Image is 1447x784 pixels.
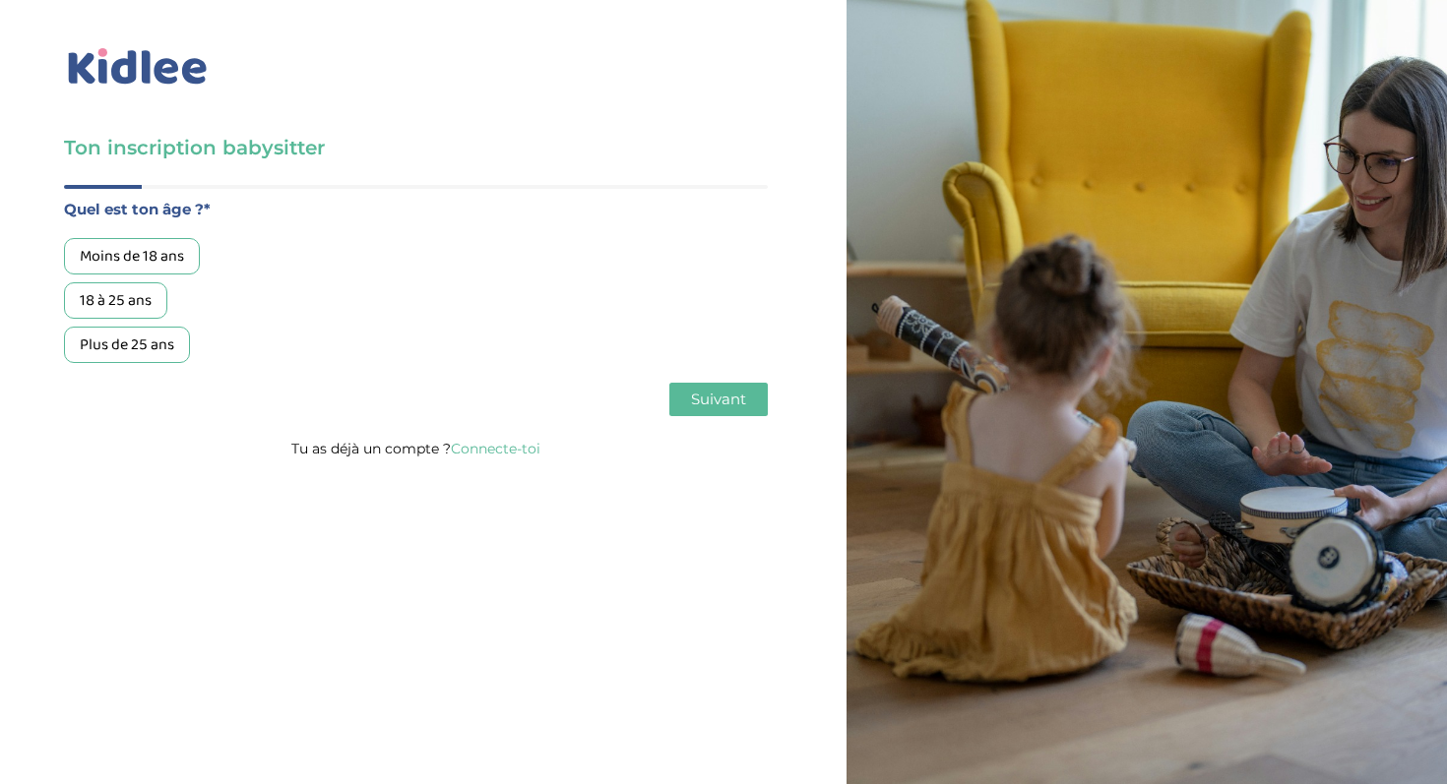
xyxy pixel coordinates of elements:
img: logo_kidlee_bleu [64,44,212,90]
span: Suivant [691,390,746,408]
label: Quel est ton âge ?* [64,197,768,222]
button: Précédent [64,383,157,416]
div: 18 à 25 ans [64,282,167,319]
a: Connecte-toi [451,440,540,457]
div: Moins de 18 ans [64,238,200,274]
button: Suivant [669,383,768,416]
div: Plus de 25 ans [64,327,190,363]
p: Tu as déjà un compte ? [64,436,768,461]
h3: Ton inscription babysitter [64,134,768,161]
